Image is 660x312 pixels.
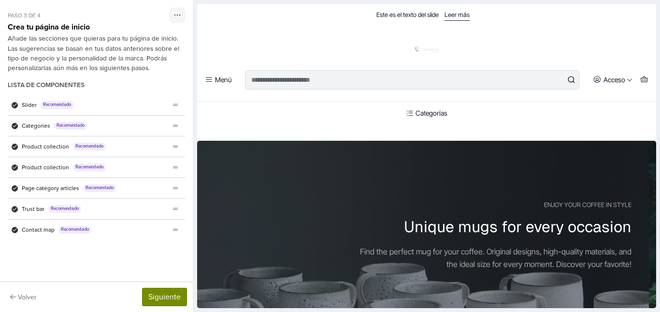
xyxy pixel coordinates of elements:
[22,225,55,234] span: Contact map
[8,11,41,20] span: Paso 3 de 4
[142,288,187,306] button: Siguiente
[170,120,181,132] div: theme_generator.components.drag_reorder
[8,81,85,89] h4: Lista de componentes
[22,184,79,193] span: Page category articles
[48,205,81,213] span: Recomendado
[73,163,106,171] span: Recomendado
[366,66,382,86] button: Submit
[41,101,73,109] span: Recomendado
[8,34,185,74] div: Añade las secciones que quieras para tu página de inicio. Las sugerencias se basan en tus datos a...
[6,290,41,305] button: Volver
[170,182,181,194] div: theme_generator.components.drag_reorder
[83,184,116,192] span: Recomendado
[22,101,37,109] span: Slider
[406,73,428,79] div: Acceso
[170,162,181,173] div: theme_generator.components.drag_reorder
[18,73,34,79] div: Menú
[394,69,438,83] button: Acceso
[170,99,181,111] div: theme_generator.components.drag_reorder
[6,69,36,83] button: Menú
[8,95,185,240] ul: Lista de componentes
[22,163,69,172] span: Product collection
[58,226,91,234] span: Recomendado
[22,121,50,130] span: Categories
[22,142,69,151] span: Product collection
[8,23,90,32] h3: Crea tu página de inicio
[54,122,87,130] span: Recomendado
[170,224,181,236] div: theme_generator.components.drag_reorder
[441,69,453,83] button: Carro
[170,203,181,215] div: theme_generator.components.drag_reorder
[217,33,242,58] img: Servimof
[170,141,181,152] div: theme_generator.components.drag_reorder
[73,143,106,150] span: Recomendado
[22,205,44,213] span: Trust bar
